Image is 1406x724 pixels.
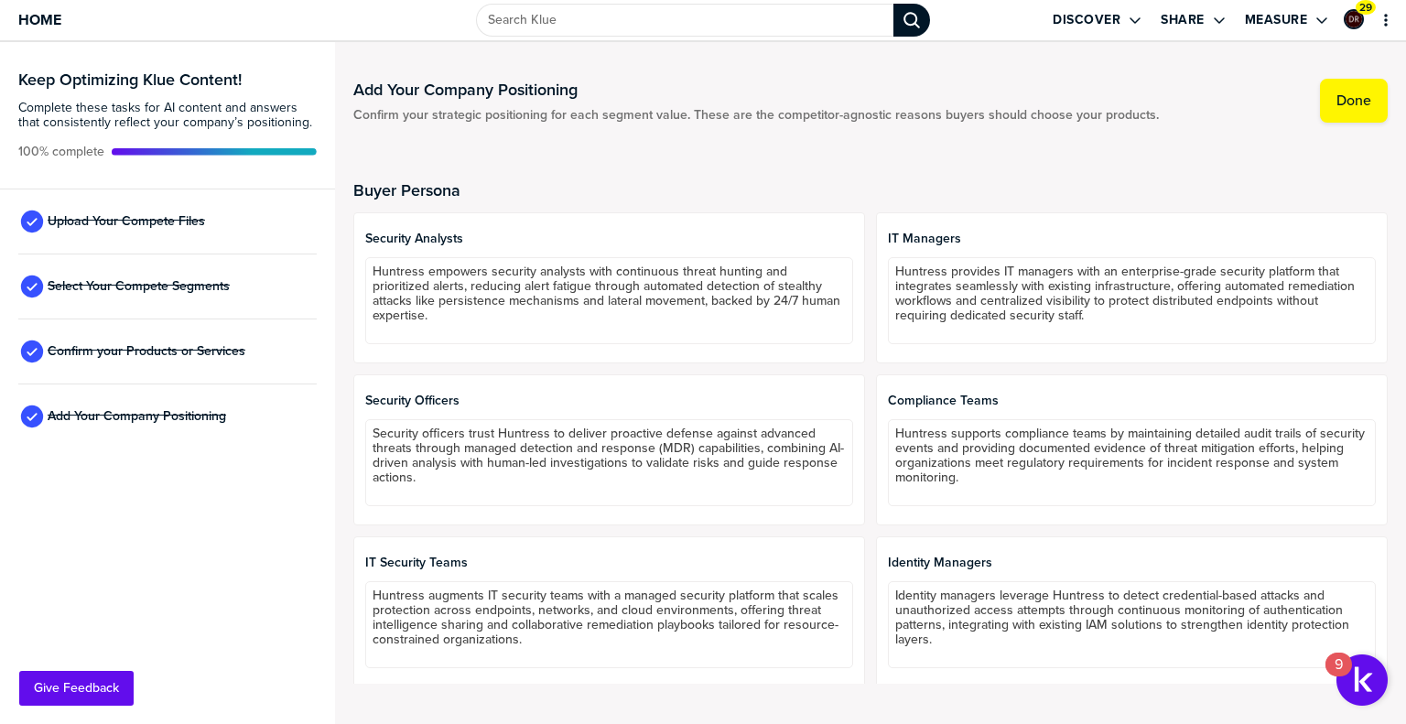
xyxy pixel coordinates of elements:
div: 9 [1335,665,1343,688]
button: Open Resource Center, 9 new notifications [1336,654,1388,706]
label: Measure [1245,12,1308,28]
span: Confirm your strategic positioning for each segment value. These are the competitor-agnostic reas... [353,108,1159,123]
label: Discover [1053,12,1120,28]
h3: Keep Optimizing Klue Content! [18,71,317,88]
textarea: Huntress empowers security analysts with continuous threat hunting and prioritized alerts, reduci... [365,257,853,344]
span: Complete these tasks for AI content and answers that consistently reflect your company’s position... [18,101,317,130]
span: Upload Your Compete Files [48,214,205,229]
span: Home [18,12,61,27]
span: IT Managers [888,232,1376,246]
span: 29 [1359,1,1372,15]
span: Confirm your Products or Services [48,344,245,359]
div: Search Klue [893,4,930,37]
span: Active [18,145,104,159]
img: dca9c6f390784fc323463dd778aad4f8-sml.png [1346,11,1362,27]
a: Edit Profile [1342,7,1366,31]
label: Share [1161,12,1205,28]
span: Select Your Compete Segments [48,279,230,294]
div: Dustin Ray [1344,9,1364,29]
textarea: Huntress provides IT managers with an enterprise-grade security platform that integrates seamless... [888,257,1376,344]
span: Add Your Company Positioning [48,409,226,424]
label: Done [1336,92,1371,110]
h1: Add Your Company Positioning [353,79,1159,101]
input: Search Klue [476,4,893,37]
textarea: Identity managers leverage Huntress to detect credential-based attacks and unauthorized access at... [888,581,1376,668]
span: Security Analysts [365,232,853,246]
textarea: Security officers trust Huntress to deliver proactive defense against advanced threats through ma... [365,419,853,506]
span: Identity Managers [888,556,1376,570]
span: Compliance Teams [888,394,1376,408]
span: IT Security Teams [365,556,853,570]
textarea: Huntress augments IT security teams with a managed security platform that scales protection acros... [365,581,853,668]
button: Give Feedback [19,671,134,706]
span: Security Officers [365,394,853,408]
h2: Buyer Persona [353,181,1388,200]
textarea: Huntress supports compliance teams by maintaining detailed audit trails of security events and pr... [888,419,1376,506]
